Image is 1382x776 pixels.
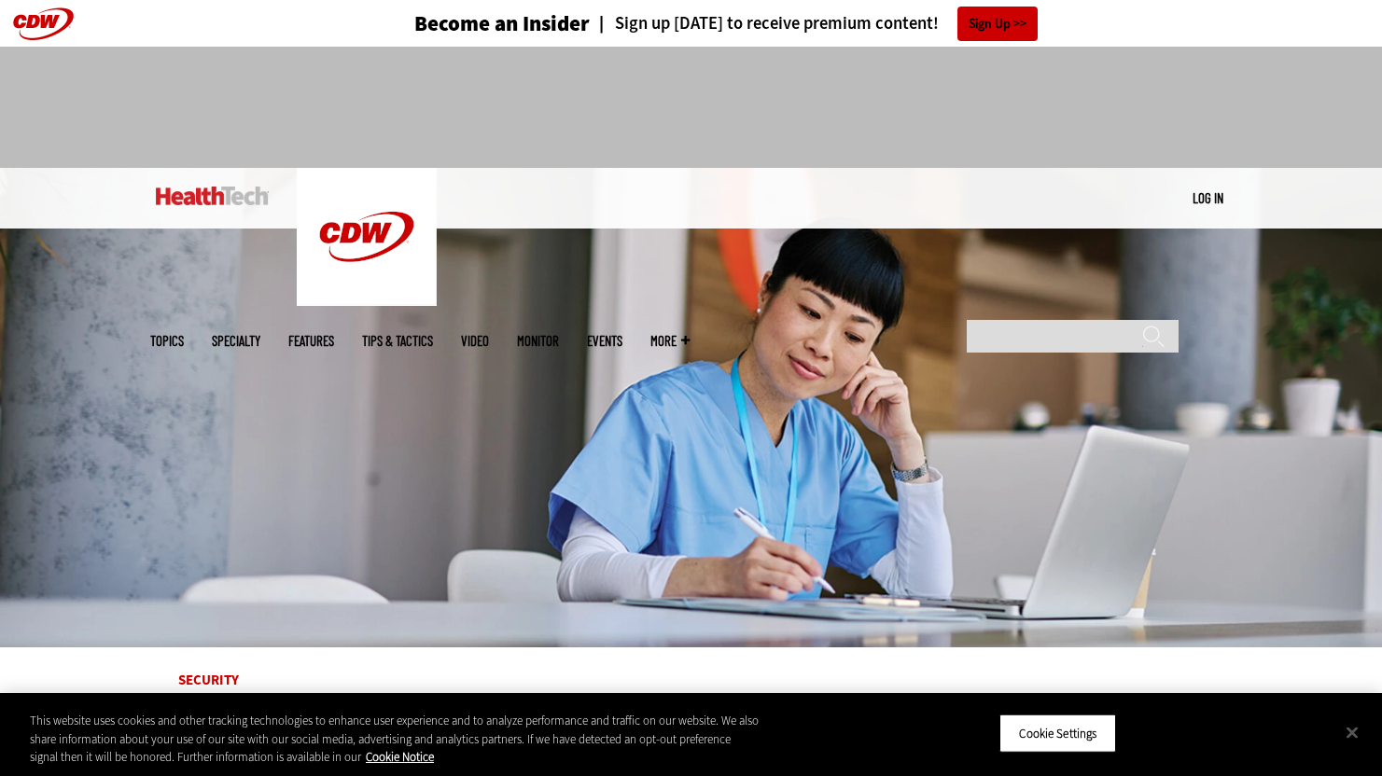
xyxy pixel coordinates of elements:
a: Features [288,334,334,348]
a: Security [178,671,239,689]
div: User menu [1193,188,1223,208]
a: Become an Insider [344,13,590,35]
span: Topics [150,334,184,348]
span: Specialty [212,334,260,348]
a: Video [461,334,489,348]
iframe: advertisement [352,65,1031,149]
button: Close [1332,712,1373,753]
a: Sign up [DATE] to receive premium content! [590,15,939,33]
a: CDW [297,291,437,311]
a: Events [587,334,622,348]
button: Cookie Settings [999,714,1116,753]
img: Home [156,187,269,205]
a: More information about your privacy [366,749,434,765]
a: Sign Up [957,7,1038,41]
a: Log in [1193,189,1223,206]
a: MonITor [517,334,559,348]
span: More [650,334,690,348]
img: Home [297,168,437,306]
h3: Become an Insider [414,13,590,35]
a: Tips & Tactics [362,334,433,348]
div: This website uses cookies and other tracking technologies to enhance user experience and to analy... [30,712,761,767]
